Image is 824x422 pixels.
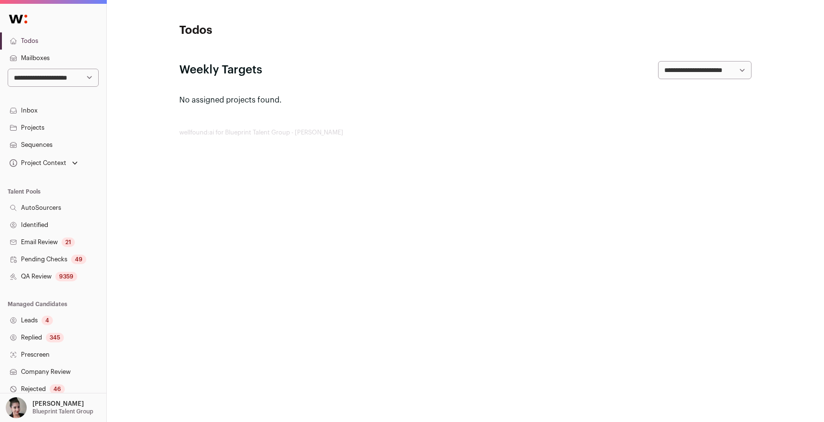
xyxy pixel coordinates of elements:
button: Open dropdown [4,397,95,418]
h2: Weekly Targets [179,62,262,78]
p: No assigned projects found. [179,94,752,106]
footer: wellfound:ai for Blueprint Talent Group - [PERSON_NAME] [179,129,752,136]
div: 49 [71,255,86,264]
div: Project Context [8,159,66,167]
img: Wellfound [4,10,32,29]
div: 9359 [55,272,77,281]
div: 46 [50,384,65,394]
h1: Todos [179,23,370,38]
p: Blueprint Talent Group [32,408,93,415]
div: 4 [41,316,53,325]
div: 21 [62,237,75,247]
button: Open dropdown [8,156,80,170]
img: 8072482-medium_jpg [6,397,27,418]
div: 345 [46,333,64,342]
p: [PERSON_NAME] [32,400,84,408]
